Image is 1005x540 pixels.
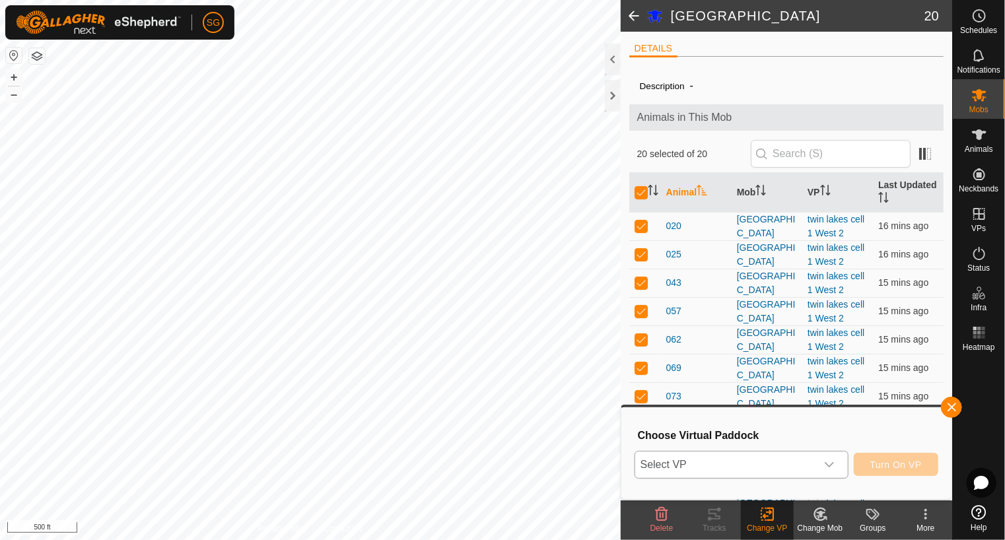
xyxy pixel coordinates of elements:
div: [GEOGRAPHIC_DATA] [737,354,797,382]
span: Turn On VP [870,459,922,470]
span: 020 [666,219,681,233]
a: twin lakes cell 1 West 2 [808,214,864,238]
th: Mob [732,173,802,213]
div: Change VP [741,522,794,534]
a: Privacy Policy [258,523,308,535]
a: twin lakes cell 1 West 2 [808,327,864,352]
span: 057 [666,304,681,318]
span: Delete [650,523,674,533]
div: [GEOGRAPHIC_DATA] [737,298,797,325]
span: 25 Aug 2025, 8:05 am [878,220,928,231]
th: Last Updated [873,173,944,213]
div: Tracks [688,522,741,534]
span: 043 [666,276,681,290]
div: [GEOGRAPHIC_DATA] [737,383,797,411]
p-sorticon: Activate to sort [878,194,889,205]
a: twin lakes cell 1 West 2 [808,271,864,295]
span: Neckbands [959,185,998,193]
button: Map Layers [29,48,45,64]
div: Change Mob [794,522,847,534]
span: SG [207,16,220,30]
img: Gallagher Logo [16,11,181,34]
h3: Choose Virtual Paddock [638,429,938,442]
button: Turn On VP [854,453,938,476]
p-sorticon: Activate to sort [697,187,707,197]
span: Help [971,523,987,531]
span: Select VP [635,452,816,478]
span: - [685,75,699,96]
a: twin lakes cell 1 West 2 [808,299,864,323]
span: 25 Aug 2025, 8:05 am [878,249,928,259]
div: [GEOGRAPHIC_DATA] [737,326,797,354]
span: 25 Aug 2025, 8:06 am [878,277,928,288]
span: Animals [965,145,993,153]
span: 20 selected of 20 [637,147,751,161]
span: Mobs [969,106,988,114]
div: Groups [847,522,899,534]
button: – [6,86,22,102]
span: Status [967,264,990,272]
span: VPs [971,224,986,232]
th: Animal [661,173,732,213]
li: DETAILS [629,42,677,57]
th: VP [802,173,873,213]
span: Heatmap [963,343,995,351]
span: 073 [666,389,681,403]
span: Notifications [957,66,1000,74]
span: 25 Aug 2025, 8:06 am [878,391,928,401]
div: [GEOGRAPHIC_DATA] [737,241,797,269]
p-sorticon: Activate to sort [648,187,658,197]
div: dropdown trigger [816,452,843,478]
button: + [6,69,22,85]
span: 25 Aug 2025, 8:06 am [878,306,928,316]
div: [GEOGRAPHIC_DATA] [737,213,797,240]
span: 25 Aug 2025, 8:06 am [878,334,928,345]
span: Animals in This Mob [637,110,936,125]
a: Help [953,500,1005,537]
span: Infra [971,304,987,312]
button: Reset Map [6,48,22,63]
span: Schedules [960,26,997,34]
span: 25 Aug 2025, 8:06 am [878,362,928,373]
div: [GEOGRAPHIC_DATA] [737,269,797,297]
div: More [899,522,952,534]
label: Description [640,81,685,91]
a: Contact Us [324,523,363,535]
p-sorticon: Activate to sort [820,187,831,197]
h2: [GEOGRAPHIC_DATA] [671,8,924,24]
span: 062 [666,333,681,347]
input: Search (S) [751,140,911,168]
a: twin lakes cell 1 West 2 [808,242,864,267]
a: twin lakes cell 1 West 2 [808,384,864,409]
span: 20 [924,6,939,26]
p-sorticon: Activate to sort [755,187,766,197]
span: 069 [666,361,681,375]
a: twin lakes cell 1 West 2 [808,356,864,380]
span: 025 [666,248,681,261]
